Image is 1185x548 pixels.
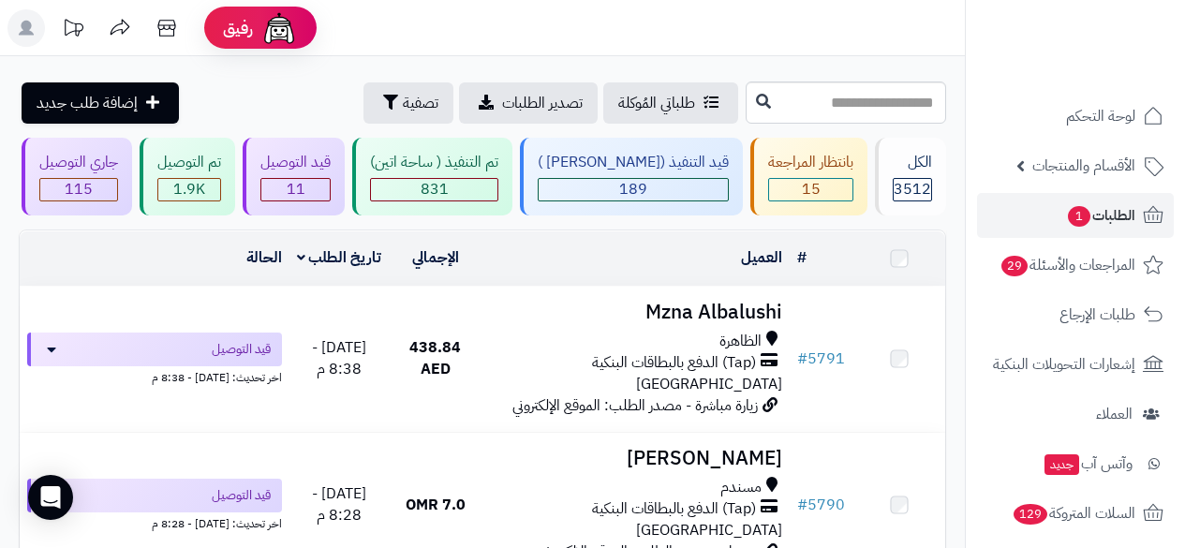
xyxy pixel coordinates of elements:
[769,179,852,200] div: 15
[27,366,282,386] div: اخر تحديث: [DATE] - 8:38 م
[412,246,459,269] a: الإجمالي
[18,138,136,215] a: جاري التوصيل 115
[977,441,1174,486] a: وآتس آبجديد
[39,152,118,173] div: جاري التوصيل
[50,9,96,52] a: تحديثات المنصة
[1000,252,1135,278] span: المراجعات والأسئلة
[406,494,466,516] span: 7.0 OMR
[157,152,221,173] div: تم التوصيل
[768,152,853,173] div: بانتظار المراجعة
[1096,401,1133,427] span: العملاء
[603,82,738,124] a: طلباتي المُوكلة
[797,494,807,516] span: #
[538,152,729,173] div: قيد التنفيذ ([PERSON_NAME] )
[977,342,1174,387] a: إشعارات التحويلات البنكية
[297,246,382,269] a: تاريخ الطلب
[1068,206,1090,227] span: 1
[636,519,782,541] span: [GEOGRAPHIC_DATA]
[977,94,1174,139] a: لوحة التحكم
[260,9,298,47] img: ai-face.png
[1044,454,1079,475] span: جديد
[489,448,782,469] h3: [PERSON_NAME]
[977,491,1174,536] a: السلات المتروكة129
[977,292,1174,337] a: طلبات الإرجاع
[797,348,845,370] a: #5791
[797,494,845,516] a: #5790
[246,246,282,269] a: الحالة
[261,179,330,200] div: 11
[312,482,366,526] span: [DATE] - 8:28 م
[136,138,239,215] a: تم التوصيل 1.9K
[871,138,950,215] a: الكل3512
[512,394,758,417] span: زيارة مباشرة - مصدر الطلب: الموقع الإلكتروني
[363,82,453,124] button: تصفية
[1058,50,1167,89] img: logo-2.png
[212,486,271,505] span: قيد التوصيل
[370,152,498,173] div: تم التنفيذ ( ساحة اتين)
[1012,500,1135,526] span: السلات المتروكة
[1066,202,1135,229] span: الطلبات
[802,178,821,200] span: 15
[741,246,782,269] a: العميل
[797,246,807,269] a: #
[287,178,305,200] span: 11
[403,92,438,114] span: تصفية
[977,392,1174,437] a: العملاء
[489,302,782,323] h3: Mzna Albalushi
[239,138,348,215] a: قيد التوصيل 11
[539,179,728,200] div: 189
[212,340,271,359] span: قيد التوصيل
[37,92,138,114] span: إضافة طلب جديد
[65,178,93,200] span: 115
[1032,153,1135,179] span: الأقسام والمنتجات
[1066,103,1135,129] span: لوحة التحكم
[636,373,782,395] span: [GEOGRAPHIC_DATA]
[27,512,282,532] div: اخر تحديث: [DATE] - 8:28 م
[894,178,931,200] span: 3512
[223,17,253,39] span: رفيق
[173,178,205,200] span: 1.9K
[797,348,807,370] span: #
[371,179,497,200] div: 831
[977,193,1174,238] a: الطلبات1
[977,243,1174,288] a: المراجعات والأسئلة29
[516,138,747,215] a: قيد التنفيذ ([PERSON_NAME] ) 189
[28,475,73,520] div: Open Intercom Messenger
[22,82,179,124] a: إضافة طلب جديد
[1014,504,1047,525] span: 129
[1043,451,1133,477] span: وآتس آب
[348,138,516,215] a: تم التنفيذ ( ساحة اتين) 831
[619,178,647,200] span: 189
[747,138,871,215] a: بانتظار المراجعة 15
[1001,256,1028,276] span: 29
[502,92,583,114] span: تصدير الطلبات
[893,152,932,173] div: الكل
[993,351,1135,378] span: إشعارات التحويلات البنكية
[421,178,449,200] span: 831
[618,92,695,114] span: طلباتي المُوكلة
[459,82,598,124] a: تصدير الطلبات
[260,152,331,173] div: قيد التوصيل
[592,352,756,374] span: (Tap) الدفع بالبطاقات البنكية
[1059,302,1135,328] span: طلبات الإرجاع
[592,498,756,520] span: (Tap) الدفع بالبطاقات البنكية
[409,336,461,380] span: 438.84 AED
[720,477,762,498] span: مسندم
[158,179,220,200] div: 1916
[40,179,117,200] div: 115
[719,331,762,352] span: الظاهرة
[312,336,366,380] span: [DATE] - 8:38 م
